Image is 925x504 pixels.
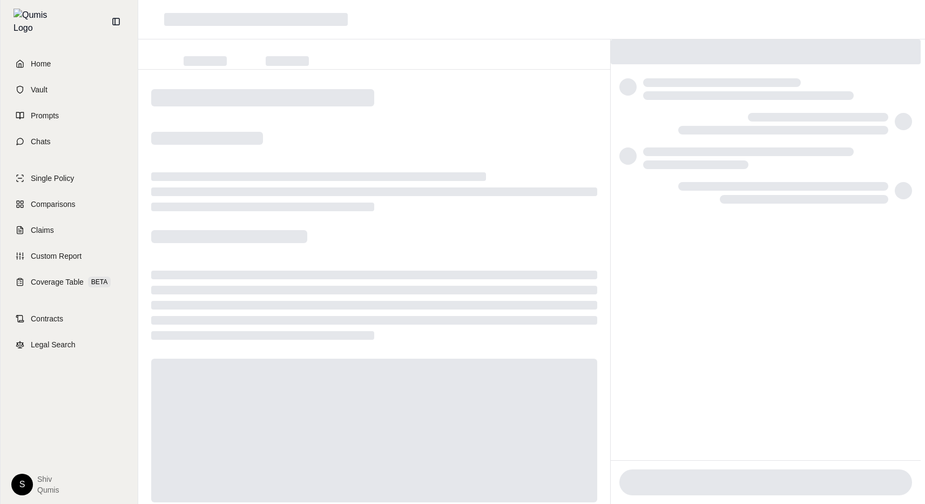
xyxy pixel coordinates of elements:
[11,474,33,495] div: S
[107,13,125,30] button: Collapse sidebar
[7,78,131,102] a: Vault
[7,52,131,76] a: Home
[31,173,74,184] span: Single Policy
[31,110,59,121] span: Prompts
[88,277,111,287] span: BETA
[37,485,59,495] span: Qumis
[31,225,54,236] span: Claims
[31,251,82,261] span: Custom Report
[31,313,63,324] span: Contracts
[7,333,131,357] a: Legal Search
[7,192,131,216] a: Comparisons
[13,9,54,35] img: Qumis Logo
[31,136,51,147] span: Chats
[7,104,131,127] a: Prompts
[7,166,131,190] a: Single Policy
[31,58,51,69] span: Home
[31,339,76,350] span: Legal Search
[7,307,131,331] a: Contracts
[7,244,131,268] a: Custom Report
[7,218,131,242] a: Claims
[7,130,131,153] a: Chats
[37,474,59,485] span: Shiv
[31,199,75,210] span: Comparisons
[31,277,84,287] span: Coverage Table
[31,84,48,95] span: Vault
[7,270,131,294] a: Coverage TableBETA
